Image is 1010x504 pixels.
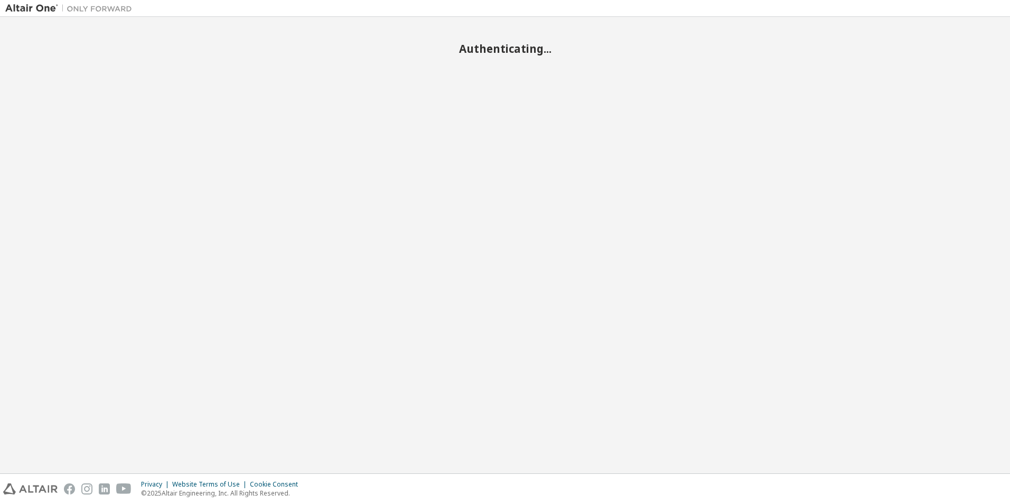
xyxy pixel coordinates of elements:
[116,483,132,494] img: youtube.svg
[64,483,75,494] img: facebook.svg
[5,3,137,14] img: Altair One
[141,489,304,498] p: © 2025 Altair Engineering, Inc. All Rights Reserved.
[172,480,250,489] div: Website Terms of Use
[250,480,304,489] div: Cookie Consent
[5,42,1005,55] h2: Authenticating...
[81,483,92,494] img: instagram.svg
[3,483,58,494] img: altair_logo.svg
[141,480,172,489] div: Privacy
[99,483,110,494] img: linkedin.svg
